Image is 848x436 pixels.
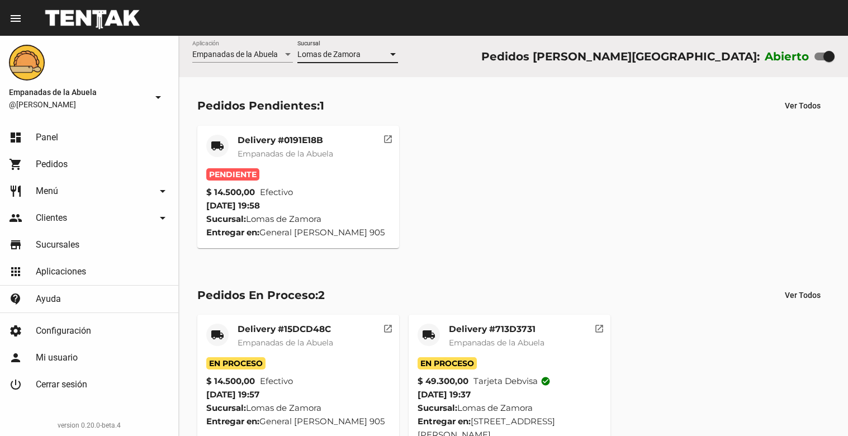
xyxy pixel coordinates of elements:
[206,389,259,400] span: [DATE] 19:57
[211,139,224,153] mat-icon: local_shipping
[36,239,79,250] span: Sucursales
[206,357,266,369] span: En Proceso
[9,378,22,391] mat-icon: power_settings_new
[383,132,393,143] mat-icon: open_in_new
[449,338,544,348] span: Empanadas de la Abuela
[9,99,147,110] span: @[PERSON_NAME]
[206,168,259,181] span: Pendiente
[192,50,278,59] span: Empanadas de la Abuela
[197,97,324,115] div: Pedidos Pendientes:
[36,212,67,224] span: Clientes
[197,286,325,304] div: Pedidos En Proceso:
[36,352,78,363] span: Mi usuario
[383,322,393,332] mat-icon: open_in_new
[9,324,22,338] mat-icon: settings
[36,159,68,170] span: Pedidos
[206,200,260,211] span: [DATE] 19:58
[776,285,830,305] button: Ver Todos
[9,12,22,25] mat-icon: menu
[449,324,544,335] mat-card-title: Delivery #713D3731
[9,184,22,198] mat-icon: restaurant
[541,376,551,386] mat-icon: check_circle
[36,266,86,277] span: Aplicaciones
[9,131,22,144] mat-icon: dashboard
[260,375,293,388] span: Efectivo
[206,226,390,239] div: General [PERSON_NAME] 905
[156,184,169,198] mat-icon: arrow_drop_down
[206,402,246,413] strong: Sucursal:
[418,416,471,426] strong: Entregar en:
[9,351,22,364] mat-icon: person
[36,186,58,197] span: Menú
[206,214,246,224] strong: Sucursal:
[238,324,333,335] mat-card-title: Delivery #15DCD48C
[801,391,837,425] iframe: chat widget
[206,415,390,428] div: General [PERSON_NAME] 905
[785,101,821,110] span: Ver Todos
[9,292,22,306] mat-icon: contact_support
[36,132,58,143] span: Panel
[297,50,361,59] span: Lomas de Zamora
[36,325,91,337] span: Configuración
[238,135,333,146] mat-card-title: Delivery #0191E18B
[418,357,477,369] span: En Proceso
[9,86,147,99] span: Empanadas de la Abuela
[206,416,259,426] strong: Entregar en:
[481,48,760,65] div: Pedidos [PERSON_NAME][GEOGRAPHIC_DATA]:
[206,227,259,238] strong: Entregar en:
[238,149,333,159] span: Empanadas de la Abuela
[260,186,293,199] span: Efectivo
[156,211,169,225] mat-icon: arrow_drop_down
[418,389,471,400] span: [DATE] 19:37
[206,212,390,226] div: Lomas de Zamora
[9,211,22,225] mat-icon: people
[418,375,468,388] strong: $ 49.300,00
[594,322,604,332] mat-icon: open_in_new
[211,328,224,342] mat-icon: local_shipping
[9,45,45,80] img: f0136945-ed32-4f7c-91e3-a375bc4bb2c5.png
[776,96,830,116] button: Ver Todos
[318,288,325,302] span: 2
[765,48,809,65] label: Abierto
[238,338,333,348] span: Empanadas de la Abuela
[206,401,390,415] div: Lomas de Zamora
[418,402,457,413] strong: Sucursal:
[320,99,324,112] span: 1
[473,375,551,388] span: Tarjeta debvisa
[36,379,87,390] span: Cerrar sesión
[206,186,255,199] strong: $ 14.500,00
[9,158,22,171] mat-icon: shopping_cart
[9,420,169,431] div: version 0.20.0-beta.4
[422,328,435,342] mat-icon: local_shipping
[418,401,601,415] div: Lomas de Zamora
[9,238,22,252] mat-icon: store
[785,291,821,300] span: Ver Todos
[206,375,255,388] strong: $ 14.500,00
[36,293,61,305] span: Ayuda
[151,91,165,104] mat-icon: arrow_drop_down
[9,265,22,278] mat-icon: apps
